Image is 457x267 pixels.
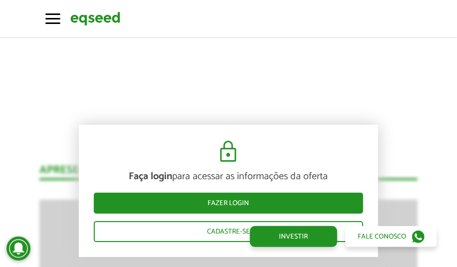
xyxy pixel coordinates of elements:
[129,168,172,185] strong: Faça login
[345,226,437,247] a: Fale conosco
[94,171,363,183] p: para acessar as informações da oferta
[94,193,363,214] a: Fazer login
[70,10,120,27] img: EqSeed
[216,140,240,164] img: cadeado.svg
[250,226,337,247] a: Investir
[94,221,363,242] a: Cadastre-se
